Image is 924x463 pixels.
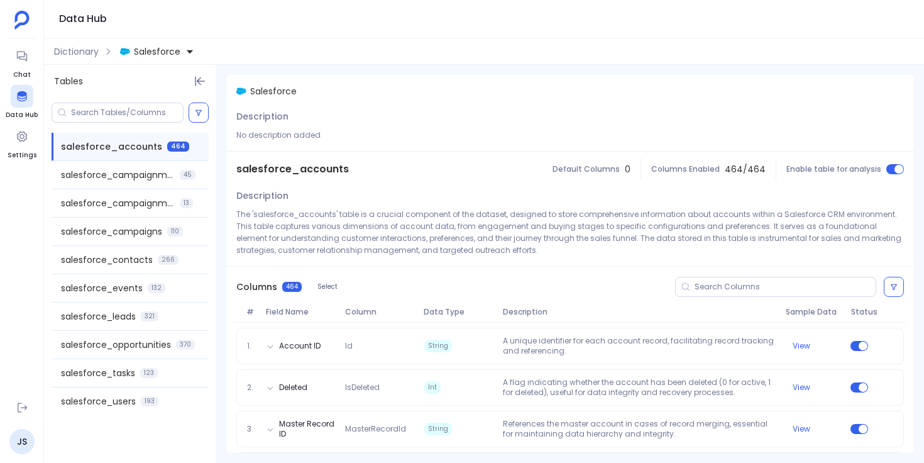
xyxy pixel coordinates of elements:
button: View [793,424,810,434]
img: salesforce.svg [120,47,130,57]
span: 3. [242,424,261,434]
button: Deleted [279,382,307,393]
span: salesforce_leads [61,310,136,323]
span: Salesforce [134,45,180,58]
span: salesforce_opportunities [61,338,171,351]
button: Hide Tables [191,72,209,90]
a: Chat [11,45,33,80]
span: Description [498,307,781,317]
span: Description [236,189,289,202]
input: Search Tables/Columns [71,108,183,118]
span: 132 [148,283,165,293]
span: 464 [282,282,302,292]
span: 2. [242,382,261,393]
span: Columns Enabled [651,164,720,174]
span: Status [846,307,872,317]
span: Dictionary [54,45,99,58]
p: No description added. [236,129,904,141]
p: A flag indicating whether the account has been deleted (0 for active, 1 for deleted), useful for ... [498,377,780,398]
span: salesforce_accounts [236,162,349,177]
span: 0 [625,163,630,176]
span: Default Columns [553,164,620,174]
span: salesforce_campaignmemberstatuses [61,197,175,209]
span: 1. [242,341,261,351]
span: # [241,307,261,317]
p: The 'salesforce_accounts' table is a crucial component of the dataset, designed to store comprehe... [236,208,904,256]
span: MasterRecordId [340,424,419,434]
span: String [424,340,452,352]
div: Tables [44,65,216,98]
span: Columns [236,281,277,293]
p: A unique identifier for each account record, facilitating record tracking and referencing. [498,336,780,356]
button: Master Record ID [279,419,335,439]
span: Data Type [419,307,498,317]
span: String [424,423,452,435]
span: Field Name [261,307,340,317]
span: 464 [167,142,189,152]
button: Salesforce [118,42,197,62]
h1: Data Hub [59,10,107,28]
span: 370 [176,340,195,350]
input: Search Columns [695,282,876,292]
span: 266 [158,255,179,265]
span: salesforce_campaigns [61,225,162,238]
span: salesforce_accounts [61,140,162,153]
button: View [793,341,810,351]
button: Select [309,279,346,295]
span: Sample Data [781,307,847,317]
img: salesforce.svg [236,86,246,96]
button: View [793,382,810,393]
span: Settings [8,150,36,160]
span: salesforce_tasks [61,367,135,379]
span: 464 / 464 [725,163,766,176]
span: salesforce_contacts [61,254,153,266]
span: 321 [141,311,158,321]
span: 45 [180,170,195,180]
span: 123 [140,368,158,378]
a: JS [9,429,35,454]
span: salesforce_campaignmembers [61,169,175,181]
span: Column [340,307,419,317]
p: References the master account in cases of record merging, essential for maintaining data hierarch... [498,419,780,439]
button: Account ID [279,341,321,351]
span: Id [340,341,419,351]
span: Description [236,110,289,123]
span: Chat [11,70,33,80]
span: 110 [167,226,183,237]
a: Data Hub [6,85,38,120]
span: Salesforce [250,85,297,98]
span: Data Hub [6,110,38,120]
span: 193 [141,396,158,406]
a: Settings [8,125,36,160]
span: 13 [180,198,193,208]
span: Enable table for analysis [786,164,881,174]
span: salesforce_users [61,395,136,408]
span: IsDeleted [340,382,419,393]
span: Int [424,381,441,394]
img: petavue logo [14,11,30,30]
span: salesforce_events [61,282,143,294]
